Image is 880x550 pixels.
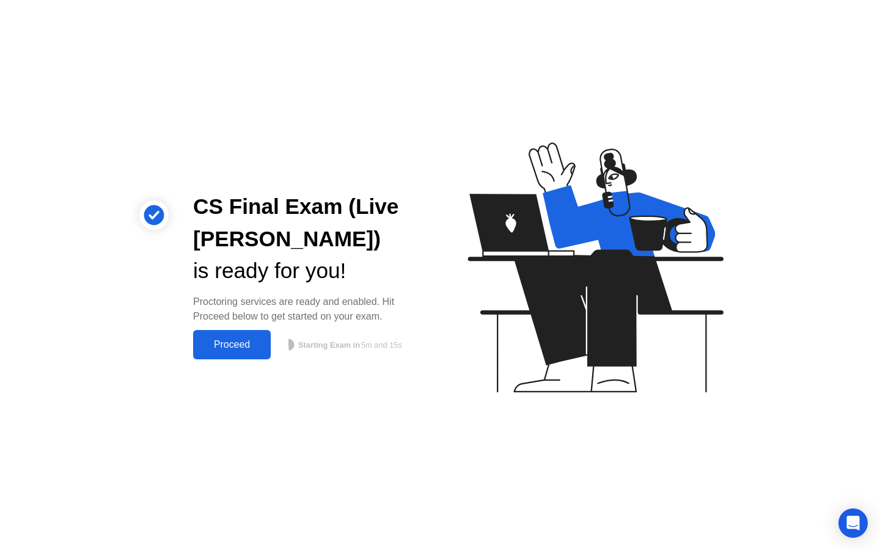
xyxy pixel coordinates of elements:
[361,340,402,350] span: 5m and 15s
[838,508,868,538] div: Open Intercom Messenger
[193,255,420,287] div: is ready for you!
[193,295,420,324] div: Proctoring services are ready and enabled. Hit Proceed below to get started on your exam.
[197,339,267,350] div: Proceed
[193,330,271,359] button: Proceed
[193,191,420,255] div: CS Final Exam (Live [PERSON_NAME])
[277,333,420,356] button: Starting Exam in5m and 15s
